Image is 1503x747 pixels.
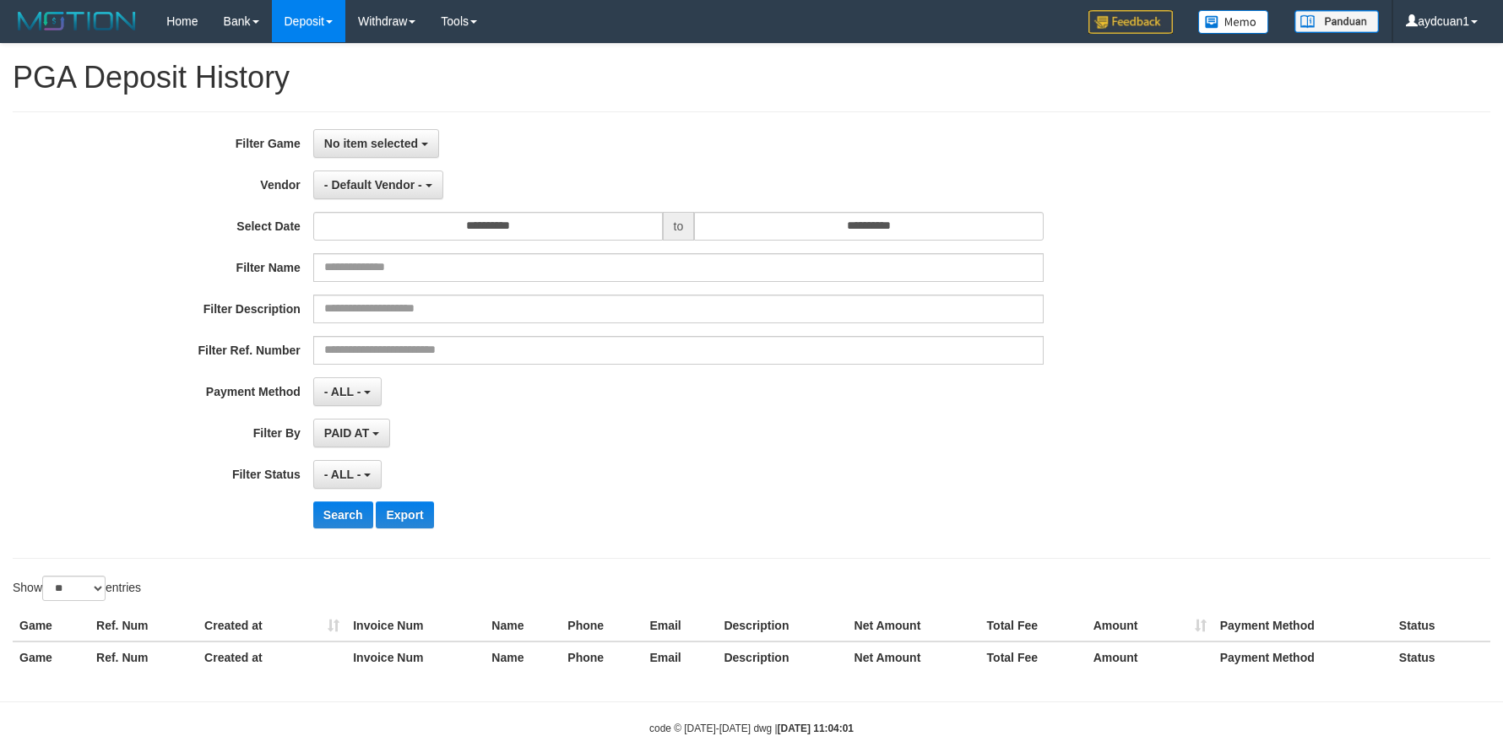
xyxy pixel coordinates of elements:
th: Amount [1087,641,1213,673]
th: Ref. Num [90,610,198,641]
span: - ALL - [324,468,361,481]
small: code © [DATE]-[DATE] dwg | [649,723,854,734]
button: Export [376,501,433,528]
th: Phone [561,610,643,641]
th: Name [485,610,561,641]
th: Description [717,641,847,673]
span: - ALL - [324,385,361,398]
img: Button%20Memo.svg [1198,10,1269,34]
button: No item selected [313,129,439,158]
strong: [DATE] 11:04:01 [778,723,854,734]
th: Created at [198,641,346,673]
th: Game [13,610,90,641]
img: Feedback.jpg [1088,10,1173,34]
th: Description [717,610,847,641]
select: Showentries [42,576,106,601]
th: Payment Method [1213,610,1392,641]
th: Invoice Num [346,641,485,673]
th: Total Fee [980,610,1087,641]
span: to [663,212,695,241]
img: MOTION_logo.png [13,8,141,34]
button: - ALL - [313,377,382,406]
th: Email [643,610,717,641]
img: panduan.png [1294,10,1379,33]
button: PAID AT [313,419,390,447]
th: Status [1392,610,1490,641]
button: - ALL - [313,460,382,489]
th: Name [485,641,561,673]
label: Show entries [13,576,141,601]
th: Email [643,641,717,673]
span: - Default Vendor - [324,178,422,192]
th: Amount [1087,610,1213,641]
span: PAID AT [324,426,369,440]
th: Phone [561,641,643,673]
span: No item selected [324,137,418,150]
th: Created at [198,610,346,641]
th: Total Fee [980,641,1087,673]
th: Invoice Num [346,610,485,641]
th: Game [13,641,90,673]
th: Status [1392,641,1490,673]
th: Ref. Num [90,641,198,673]
h1: PGA Deposit History [13,61,1490,95]
button: Search [313,501,373,528]
th: Net Amount [848,641,980,673]
th: Net Amount [848,610,980,641]
button: - Default Vendor - [313,171,443,199]
th: Payment Method [1213,641,1392,673]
